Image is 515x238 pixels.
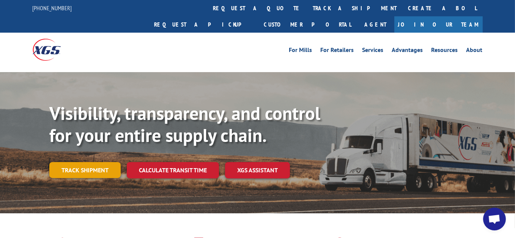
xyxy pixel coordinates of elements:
[127,162,219,178] a: Calculate transit time
[225,162,290,178] a: XGS ASSISTANT
[258,16,357,33] a: Customer Portal
[33,4,72,12] a: [PHONE_NUMBER]
[483,208,506,230] div: Open chat
[432,47,458,55] a: Resources
[394,16,483,33] a: Join Our Team
[49,101,320,147] b: Visibility, transparency, and control for your entire supply chain.
[321,47,354,55] a: For Retailers
[392,47,423,55] a: Advantages
[357,16,394,33] a: Agent
[362,47,384,55] a: Services
[49,162,121,178] a: Track shipment
[289,47,312,55] a: For Mills
[466,47,483,55] a: About
[149,16,258,33] a: Request a pickup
